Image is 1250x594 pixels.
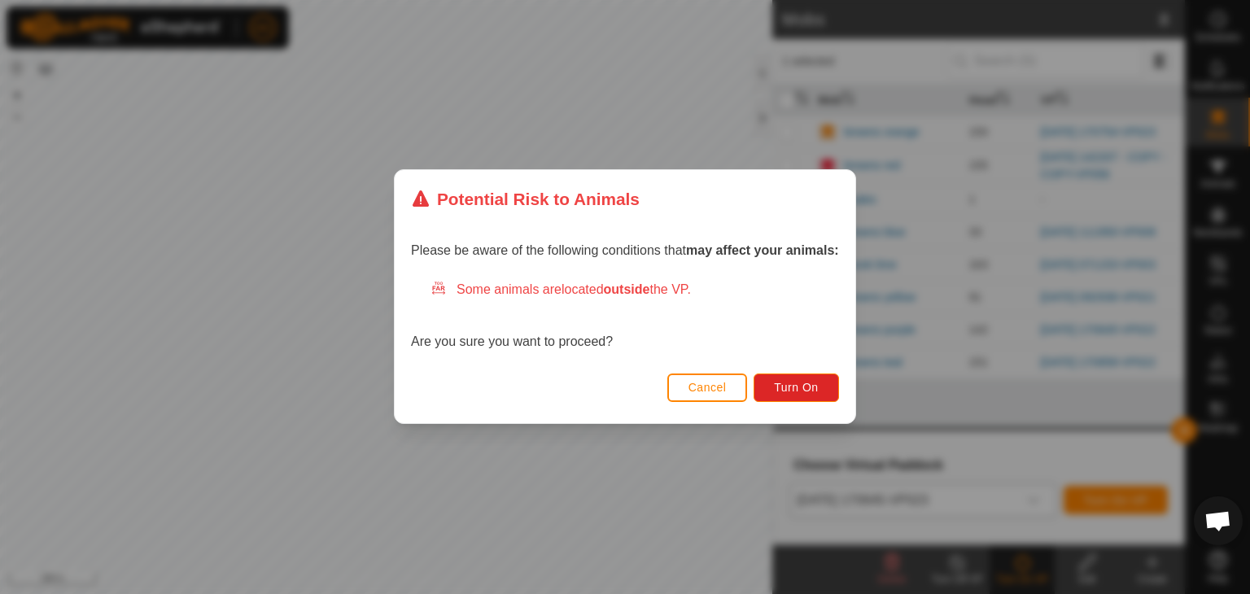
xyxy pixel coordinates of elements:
[688,382,727,395] span: Cancel
[775,382,819,395] span: Turn On
[411,244,839,258] span: Please be aware of the following conditions that
[411,281,839,352] div: Are you sure you want to proceed?
[1194,496,1243,545] a: Open chat
[411,186,640,212] div: Potential Risk to Animals
[562,283,691,297] span: located the VP.
[604,283,650,297] strong: outside
[431,281,839,300] div: Some animals are
[686,244,839,258] strong: may affect your animals:
[754,373,839,402] button: Turn On
[667,373,748,402] button: Cancel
